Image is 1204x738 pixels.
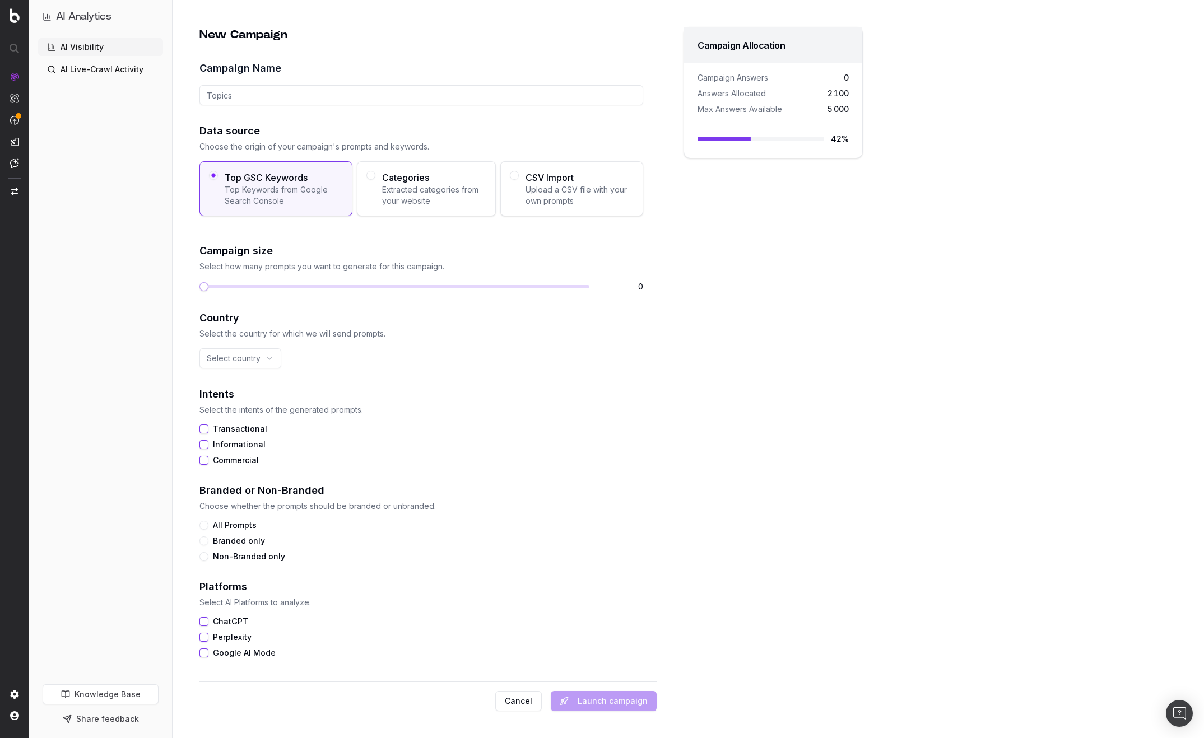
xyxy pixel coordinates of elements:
span: 0 [598,281,643,292]
a: AI Visibility [38,38,163,56]
label: Non-Branded only [213,552,285,561]
span: Upload a CSV file with your own prompts [526,184,634,207]
div: Open Intercom Messenger [1166,700,1193,727]
a: Knowledge Base [43,684,159,704]
label: Google AI Mode [213,649,276,657]
h2: Country [199,310,643,326]
img: Studio [10,137,19,146]
h2: Intents [199,386,643,402]
img: Analytics [10,72,19,81]
span: 2 100 [828,88,849,99]
img: My account [10,711,19,720]
label: Campaign Name [199,60,643,76]
label: Perplexity [213,633,252,641]
img: Setting [10,690,19,699]
span: Max Answers Available [698,104,782,115]
p: Select the intents of the generated prompts. [199,404,643,415]
div: Campaign Allocation [698,41,849,50]
span: Categories [382,171,486,184]
img: Assist [10,158,19,168]
h1: AI Analytics [56,9,111,25]
button: Share feedback [43,709,159,729]
h2: Data source [199,123,643,139]
span: Campaign Answers [698,72,768,83]
button: Cancel [495,691,542,711]
label: Informational [213,440,266,449]
label: All Prompts [213,521,257,530]
h2: Campaign size [199,243,643,259]
p: Choose the origin of your campaign's prompts and keywords. [199,141,643,152]
span: Extracted categories from your website [382,184,486,207]
span: Top GSC Keywords [225,171,343,184]
span: CSV Import [526,171,634,184]
img: Activation [10,115,19,125]
label: Commercial [213,456,259,465]
label: Branded only [213,536,265,545]
span: Top Keywords from Google Search Console [225,184,343,207]
input: Topics [199,85,643,105]
span: 0 [844,72,849,83]
h2: Branded or Non-Branded [199,483,643,498]
p: Choose whether the prompts should be branded or unbranded. [199,501,643,512]
button: CategoriesExtracted categories from your website [366,171,375,180]
p: Select how many prompts you want to generate for this campaign. [199,261,643,272]
button: Top GSC KeywordsTop Keywords from Google Search Console [209,171,218,180]
button: CSV ImportUpload a CSV file with your own prompts [510,171,519,180]
h2: New Campaign [199,27,643,43]
img: Botify logo [10,8,20,23]
img: Switch project [11,188,18,195]
span: Answers Allocated [698,88,766,99]
label: ChatGPT [213,618,248,625]
h2: Platforms [199,579,643,595]
label: Transactional [213,424,267,433]
button: AI Analytics [43,9,159,25]
a: AI Live-Crawl Activity [38,60,163,78]
span: 42 % [831,133,849,144]
p: Select AI Platforms to analyze. [199,597,643,608]
span: 5 000 [828,104,849,115]
p: Select the country for which we will send prompts. [199,328,643,339]
img: Intelligence [10,94,19,103]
